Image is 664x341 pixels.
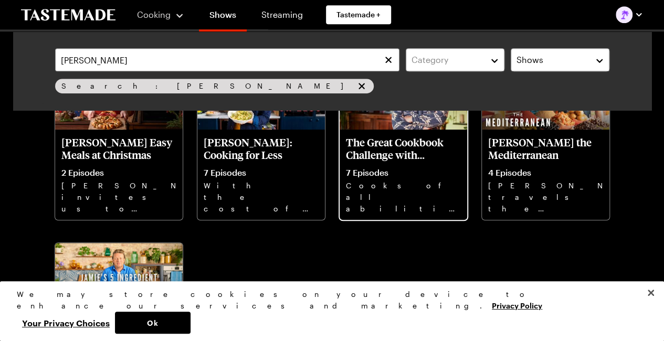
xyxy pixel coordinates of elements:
[517,54,543,66] span: Shows
[199,2,247,31] a: Shows
[406,48,504,71] button: Category
[61,81,354,91] span: Search: [PERSON_NAME]
[61,180,176,214] p: [PERSON_NAME] invites us to join him and his family in [GEOGRAPHIC_DATA] as they prepare for Chri...
[204,136,319,161] p: [PERSON_NAME]: Cooking for Less
[137,9,171,19] span: Cooking
[336,9,381,20] span: Tastemade +
[204,180,319,214] p: With the cost of food on the rise, Cooking For Less is all about delicious recipes that won't blo...
[326,5,391,24] a: Tastemade +
[55,58,183,220] a: Jamie Oliver's Easy Meals at Christmas[PERSON_NAME] Easy Meals at Christmas2 Episodes[PERSON_NAME...
[115,312,191,334] button: Ok
[383,54,394,66] button: Clear search
[17,289,638,334] div: Privacy
[55,243,183,315] img: Jamie Oliver's 5 Ingredient Mediterranean Meals
[492,300,542,310] a: More information about your privacy, opens in a new tab
[356,80,367,92] button: remove Search: jamie oliver
[346,167,461,178] p: 7 Episodes
[340,58,467,220] a: The Great Cookbook Challenge with Jamie OliverThe Great Cookbook Challenge with [PERSON_NAME]7 Ep...
[616,6,643,23] button: Profile picture
[488,167,603,178] p: 4 Episodes
[55,48,400,71] input: Search
[482,58,609,220] a: Jamie Oliver Cooks the Mediterranean[PERSON_NAME] the Mediterranean4 Episodes[PERSON_NAME] travel...
[639,281,662,304] button: Close
[17,312,115,334] button: Your Privacy Choices
[17,289,638,312] div: We may store cookies on your device to enhance our services and marketing.
[511,48,609,71] button: Shows
[61,136,176,161] p: [PERSON_NAME] Easy Meals at Christmas
[136,2,184,27] button: Cooking
[204,167,319,178] p: 7 Episodes
[488,180,603,214] p: [PERSON_NAME] travels the Mediterranean to soak up inspiration for delicious new recipes.
[616,6,633,23] img: Profile picture
[346,180,461,214] p: Cooks of all abilities compete against each other to win a life-changing, first-of-its-kind prize.
[412,54,483,66] div: Category
[488,136,603,161] p: [PERSON_NAME] the Mediterranean
[346,136,461,161] p: The Great Cookbook Challenge with [PERSON_NAME]
[61,167,176,178] p: 2 Episodes
[197,58,325,220] a: Jamie Oliver: Cooking for Less[PERSON_NAME]: Cooking for Less7 EpisodesWith the cost of food on t...
[21,9,115,21] a: To Tastemade Home Page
